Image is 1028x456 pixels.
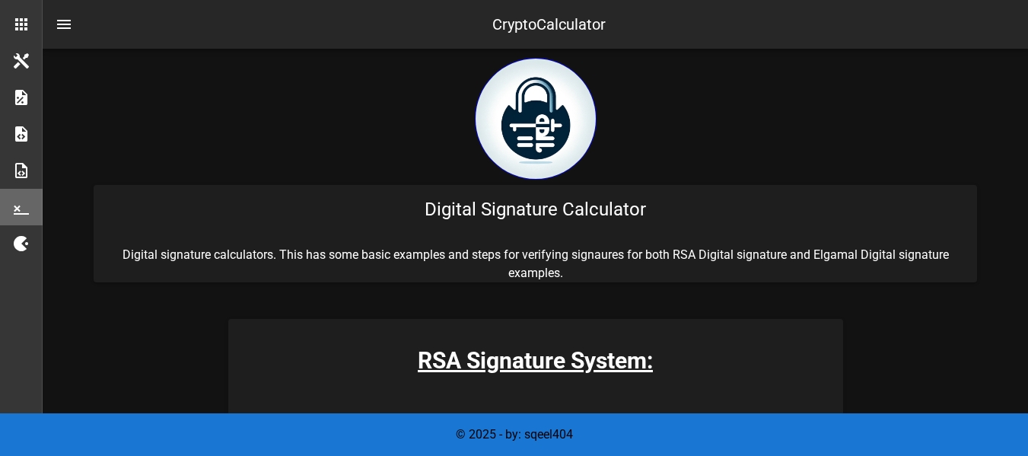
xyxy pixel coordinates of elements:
[228,343,843,378] h3: RSA Signature System:
[94,246,977,282] p: Digital signature calculators. This has some basic examples and steps for verifying signaures for...
[475,168,597,183] a: home
[492,13,606,36] div: CryptoCalculator
[46,6,82,43] button: nav-menu-toggle
[475,58,597,180] img: encryption logo
[456,427,573,442] span: © 2025 - by: sqeel404
[94,185,977,234] div: Digital Signature Calculator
